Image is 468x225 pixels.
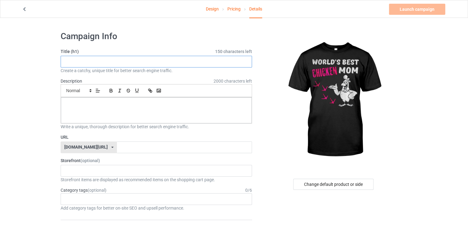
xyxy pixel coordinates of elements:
[81,158,100,163] span: (optional)
[61,177,252,183] div: Storefront items are displayed as recommended items on the shopping cart page.
[61,31,252,42] h1: Campaign Info
[61,79,82,84] label: Description
[61,187,106,193] label: Category tags
[249,0,262,18] div: Details
[214,78,252,84] span: 2000 characters left
[61,134,252,140] label: URL
[61,157,252,164] label: Storefront
[215,48,252,55] span: 150 characters left
[293,179,374,190] div: Change default product or side
[206,0,219,18] a: Design
[227,0,241,18] a: Pricing
[61,124,252,130] div: Write a unique, thorough description for better search engine traffic.
[61,48,252,55] label: Title (h1)
[245,187,252,193] div: 0 / 6
[88,188,106,193] span: (optional)
[61,67,252,74] div: Create a catchy, unique title for better search engine traffic.
[61,205,252,211] div: Add category tags for better on-site SEO and upsell performance.
[64,145,108,149] div: [DOMAIN_NAME][URL]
